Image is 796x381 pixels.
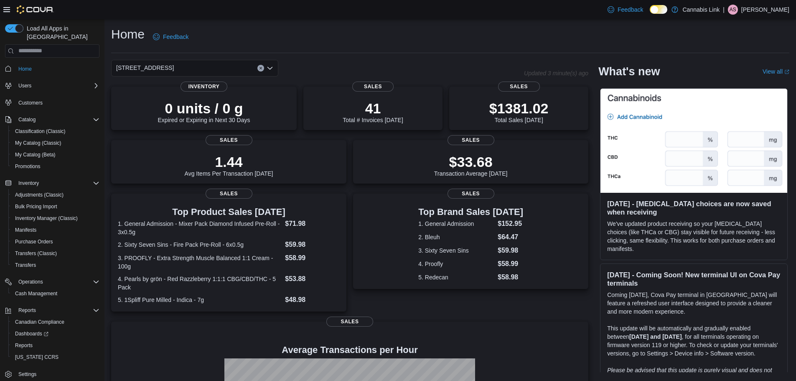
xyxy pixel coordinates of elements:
span: Reports [12,340,99,350]
a: Cash Management [12,289,61,299]
span: [US_STATE] CCRS [15,354,58,361]
h3: [DATE] - Coming Soon! New terminal UI on Cova Pay terminals [607,271,781,287]
span: Canadian Compliance [12,317,99,327]
span: Customers [18,100,43,106]
button: Users [2,80,103,92]
span: Sales [448,189,494,199]
dt: 2. Sixty Seven Sins - Fire Pack Pre-Roll - 6x0.5g [118,240,282,249]
dd: $48.98 [285,295,340,305]
dt: 5. Redecan [418,273,494,281]
span: Operations [18,279,43,285]
p: 1.44 [185,153,273,170]
button: Inventory [15,178,42,188]
span: Dashboards [15,330,48,337]
span: Operations [15,277,99,287]
p: Updated 3 minute(s) ago [524,70,588,77]
a: View allExternal link [763,68,789,75]
a: Classification (Classic) [12,126,69,136]
span: Users [18,82,31,89]
span: Sales [206,189,252,199]
dt: 3. Sixty Seven Sins [418,246,494,255]
span: Adjustments (Classic) [15,192,64,198]
button: Transfers (Classic) [8,248,103,259]
span: Adjustments (Classic) [12,190,99,200]
button: Manifests [8,224,103,236]
a: Canadian Compliance [12,317,68,327]
button: Reports [2,304,103,316]
span: Load All Apps in [GEOGRAPHIC_DATA] [23,24,99,41]
span: Cash Management [15,290,57,297]
span: Manifests [12,225,99,235]
h3: Top Brand Sales [DATE] [418,207,523,217]
button: Reports [15,305,39,315]
p: 0 units / 0 g [158,100,250,117]
button: Settings [2,368,103,380]
dd: $53.88 [285,274,340,284]
input: Dark Mode [650,5,667,14]
a: My Catalog (Classic) [12,138,65,148]
div: Transaction Average [DATE] [434,153,508,177]
span: Promotions [12,161,99,171]
a: Home [15,64,35,74]
button: Inventory [2,177,103,189]
svg: External link [784,69,789,74]
button: Operations [2,276,103,288]
a: Feedback [604,1,646,18]
span: Reports [18,307,36,314]
span: Customers [15,97,99,108]
button: Reports [8,340,103,351]
span: Classification (Classic) [12,126,99,136]
span: Canadian Compliance [15,319,64,325]
span: Inventory Manager (Classic) [15,215,78,222]
div: Total Sales [DATE] [489,100,549,123]
span: Bulk Pricing Import [15,203,57,210]
button: Customers [2,97,103,109]
span: Sales [326,317,373,327]
a: Dashboards [12,329,52,339]
dd: $152.95 [498,219,523,229]
a: Reports [12,340,36,350]
span: Purchase Orders [12,237,99,247]
dt: 4. Proofly [418,260,494,268]
span: Inventory [15,178,99,188]
button: Clear input [257,65,264,72]
button: Cash Management [8,288,103,299]
p: $33.68 [434,153,508,170]
span: Transfers (Classic) [15,250,57,257]
span: Cash Management [12,289,99,299]
span: Sales [352,82,394,92]
div: Expired or Expiring in Next 30 Days [158,100,250,123]
strong: [DATE] and [DATE] [629,333,682,340]
button: Bulk Pricing Import [8,201,103,212]
span: Feedback [163,33,188,41]
span: Users [15,81,99,91]
span: Sales [498,82,540,92]
button: Home [2,63,103,75]
a: Inventory Manager (Classic) [12,213,81,223]
p: We've updated product receiving so your [MEDICAL_DATA] choices (like THCa or CBG) stay visible fo... [607,220,781,253]
p: | [723,5,725,15]
button: Transfers [8,259,103,271]
button: Canadian Compliance [8,316,103,328]
span: Promotions [15,163,41,170]
span: Transfers [15,262,36,268]
a: Purchase Orders [12,237,56,247]
span: My Catalog (Beta) [12,150,99,160]
button: My Catalog (Classic) [8,137,103,149]
span: Sales [206,135,252,145]
div: Andrew Stewart [728,5,738,15]
span: Bulk Pricing Import [12,202,99,212]
a: Dashboards [8,328,103,340]
span: Home [15,64,99,74]
a: Feedback [150,28,192,45]
p: Coming [DATE], Cova Pay terminal in [GEOGRAPHIC_DATA] will feature a refreshed user interface des... [607,291,781,316]
a: Customers [15,98,46,108]
span: Inventory [18,180,39,187]
h4: Average Transactions per Hour [118,345,582,355]
button: Users [15,81,35,91]
span: Inventory [181,82,227,92]
dt: 3. PROOFLY - Extra Strength Muscle Balanced 1:1 Cream - 100g [118,254,282,271]
dd: $64.47 [498,232,523,242]
p: $1381.02 [489,100,549,117]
